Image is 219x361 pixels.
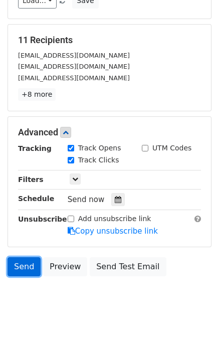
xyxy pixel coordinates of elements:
strong: Unsubscribe [18,215,67,223]
strong: Tracking [18,144,52,152]
strong: Schedule [18,195,54,203]
h5: 11 Recipients [18,35,201,46]
a: Send Test Email [90,257,166,276]
a: Preview [43,257,87,276]
a: Send [8,257,41,276]
a: Copy unsubscribe link [68,227,158,236]
label: Track Opens [78,143,121,153]
small: [EMAIL_ADDRESS][DOMAIN_NAME] [18,74,130,82]
small: [EMAIL_ADDRESS][DOMAIN_NAME] [18,63,130,70]
h5: Advanced [18,127,201,138]
label: Add unsubscribe link [78,214,151,224]
label: UTM Codes [152,143,191,153]
label: Track Clicks [78,155,119,165]
small: [EMAIL_ADDRESS][DOMAIN_NAME] [18,52,130,59]
strong: Filters [18,175,44,184]
span: Send now [68,195,105,204]
a: +8 more [18,88,56,101]
iframe: Chat Widget [169,313,219,361]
